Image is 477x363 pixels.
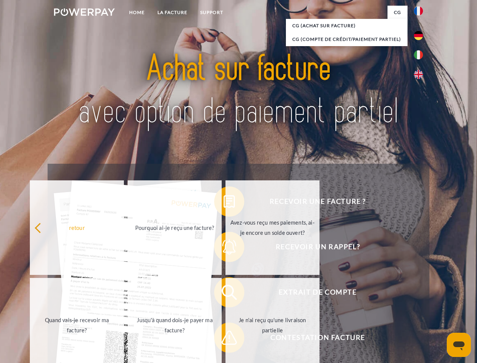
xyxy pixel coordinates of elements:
img: en [414,70,423,79]
a: Avez-vous reçu mes paiements, ai-je encore un solde ouvert? [225,180,320,275]
a: CG (achat sur facture) [286,19,408,33]
img: fr [414,6,423,16]
div: retour [34,222,119,233]
a: CG (Compte de crédit/paiement partiel) [286,33,408,46]
img: title-powerpay_fr.svg [72,36,405,145]
div: Jusqu'à quand dois-je payer ma facture? [132,315,217,335]
a: Support [194,6,230,19]
a: LA FACTURE [151,6,194,19]
a: Home [123,6,151,19]
div: Avez-vous reçu mes paiements, ai-je encore un solde ouvert? [230,217,315,238]
iframe: Button to launch messaging window [447,333,471,357]
div: Pourquoi ai-je reçu une facture? [132,222,217,233]
div: Je n'ai reçu qu'une livraison partielle [230,315,315,335]
img: de [414,31,423,40]
div: Quand vais-je recevoir ma facture? [34,315,119,335]
img: logo-powerpay-white.svg [54,8,115,16]
img: it [414,50,423,59]
a: CG [387,6,408,19]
